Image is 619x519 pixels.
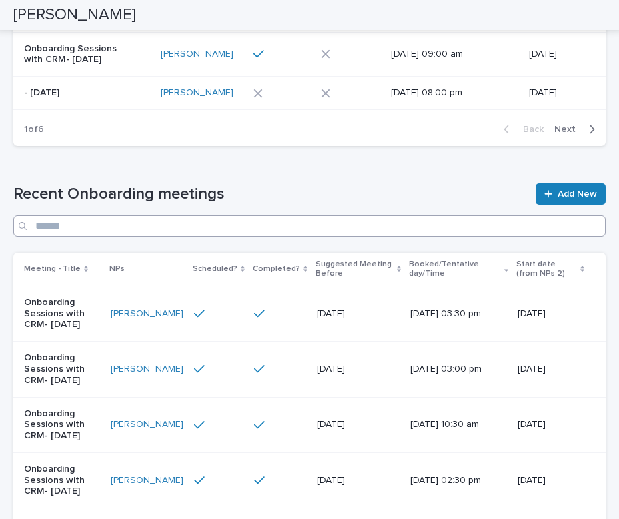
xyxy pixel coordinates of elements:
[13,185,528,204] h1: Recent Onboarding meetings
[253,262,300,276] p: Completed?
[111,475,183,486] a: [PERSON_NAME]
[317,419,400,430] p: [DATE]
[13,397,606,452] tr: Onboarding Sessions with CRM- [DATE][PERSON_NAME] [DATE][DATE] 10:30 am[DATE]
[24,352,100,386] p: Onboarding Sessions with CRM- [DATE]
[410,364,506,375] p: [DATE] 03:00 pm
[13,32,606,77] tr: Onboarding Sessions with CRM- [DATE][PERSON_NAME] [DATE] 09:00 am[DATE]
[161,49,233,60] a: [PERSON_NAME]
[549,123,606,135] button: Next
[518,308,584,320] p: [DATE]
[409,257,500,282] p: Booked/Tentative day/Time
[410,475,506,486] p: [DATE] 02:30 pm
[529,87,584,99] p: [DATE]
[13,77,606,110] tr: - [DATE][PERSON_NAME] [DATE] 08:00 pm[DATE]
[316,257,394,282] p: Suggested Meeting Before
[24,297,100,330] p: Onboarding Sessions with CRM- [DATE]
[24,87,135,99] p: - [DATE]
[13,113,55,146] p: 1 of 6
[109,262,125,276] p: NPs
[536,183,606,205] a: Add New
[554,125,584,134] span: Next
[518,419,584,430] p: [DATE]
[317,364,400,375] p: [DATE]
[518,475,584,486] p: [DATE]
[13,452,606,508] tr: Onboarding Sessions with CRM- [DATE][PERSON_NAME] [DATE][DATE] 02:30 pm[DATE]
[111,419,183,430] a: [PERSON_NAME]
[111,364,183,375] a: [PERSON_NAME]
[516,257,577,282] p: Start date (from NPs 2)
[24,262,81,276] p: Meeting - Title
[515,125,544,134] span: Back
[317,308,400,320] p: [DATE]
[558,189,597,199] span: Add New
[24,408,100,442] p: Onboarding Sessions with CRM- [DATE]
[518,364,584,375] p: [DATE]
[193,262,237,276] p: Scheduled?
[13,342,606,397] tr: Onboarding Sessions with CRM- [DATE][PERSON_NAME] [DATE][DATE] 03:00 pm[DATE]
[13,5,136,25] h2: [PERSON_NAME]
[410,308,506,320] p: [DATE] 03:30 pm
[391,49,502,60] p: [DATE] 09:00 am
[161,87,233,99] a: [PERSON_NAME]
[24,43,135,66] p: Onboarding Sessions with CRM- [DATE]
[493,123,549,135] button: Back
[529,49,584,60] p: [DATE]
[24,464,100,497] p: Onboarding Sessions with CRM- [DATE]
[410,419,506,430] p: [DATE] 10:30 am
[13,286,606,341] tr: Onboarding Sessions with CRM- [DATE][PERSON_NAME] [DATE][DATE] 03:30 pm[DATE]
[111,308,183,320] a: [PERSON_NAME]
[13,215,606,237] input: Search
[317,475,400,486] p: [DATE]
[391,87,502,99] p: [DATE] 08:00 pm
